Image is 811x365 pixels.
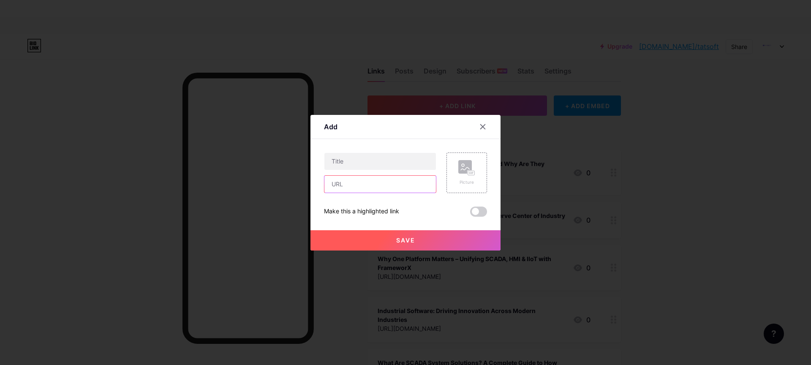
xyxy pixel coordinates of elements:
span: Save [396,237,415,244]
input: URL [324,176,436,193]
div: Make this a highlighted link [324,207,399,217]
div: Picture [458,179,475,185]
input: Title [324,153,436,170]
div: Add [324,122,337,132]
button: Save [310,230,501,251]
